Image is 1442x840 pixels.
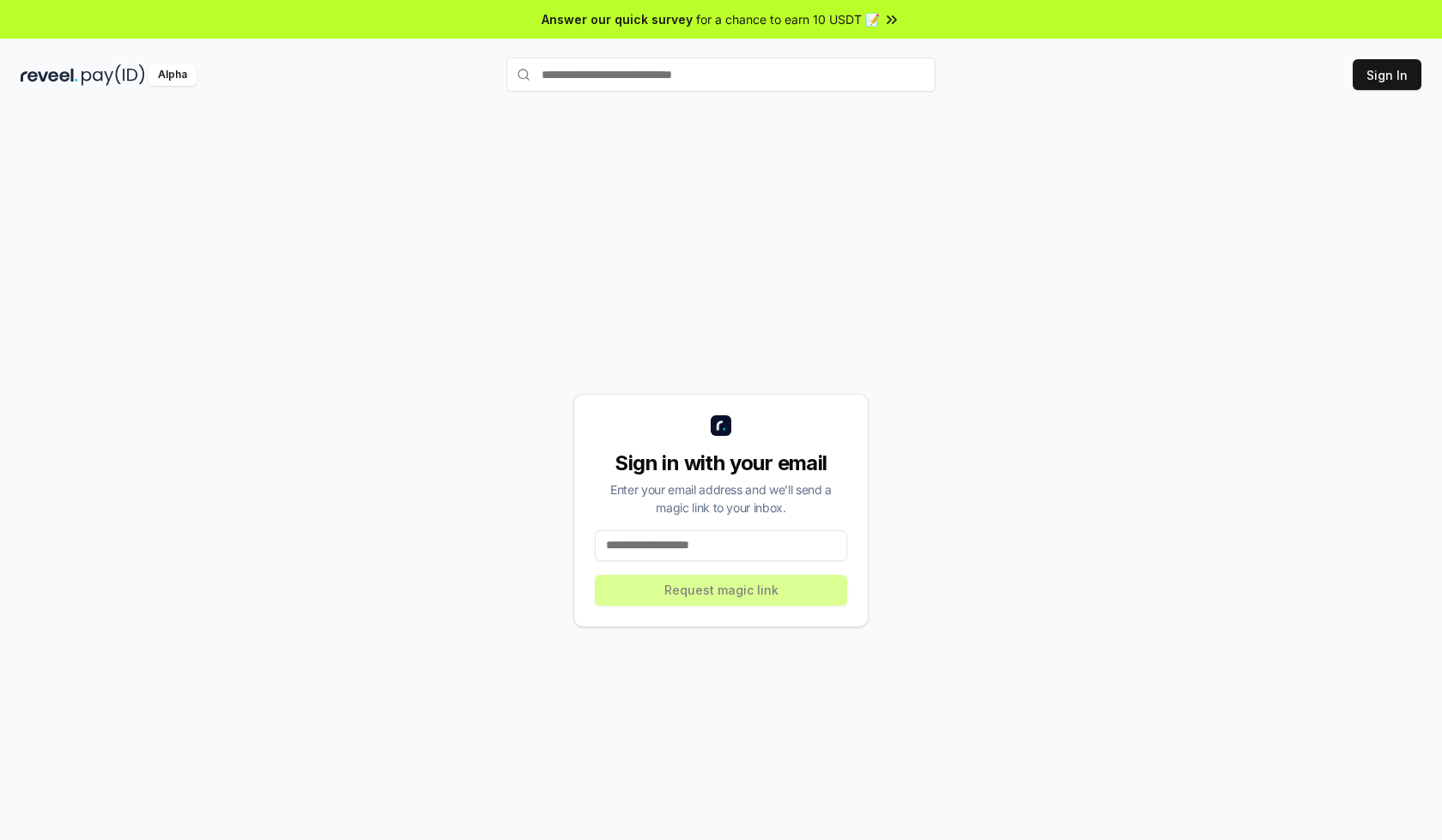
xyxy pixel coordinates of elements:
[82,64,145,86] img: pay_id
[595,450,847,477] div: Sign in with your email
[696,10,880,28] span: for a chance to earn 10 USDT 📝
[711,415,731,436] img: logo_small
[595,480,847,517] div: Enter your email address and we’ll send a magic link to your inbox.
[148,64,197,86] div: Alpha
[21,64,78,86] img: reveel_dark
[542,10,693,28] span: Answer our quick survey
[1353,59,1421,90] button: Sign In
